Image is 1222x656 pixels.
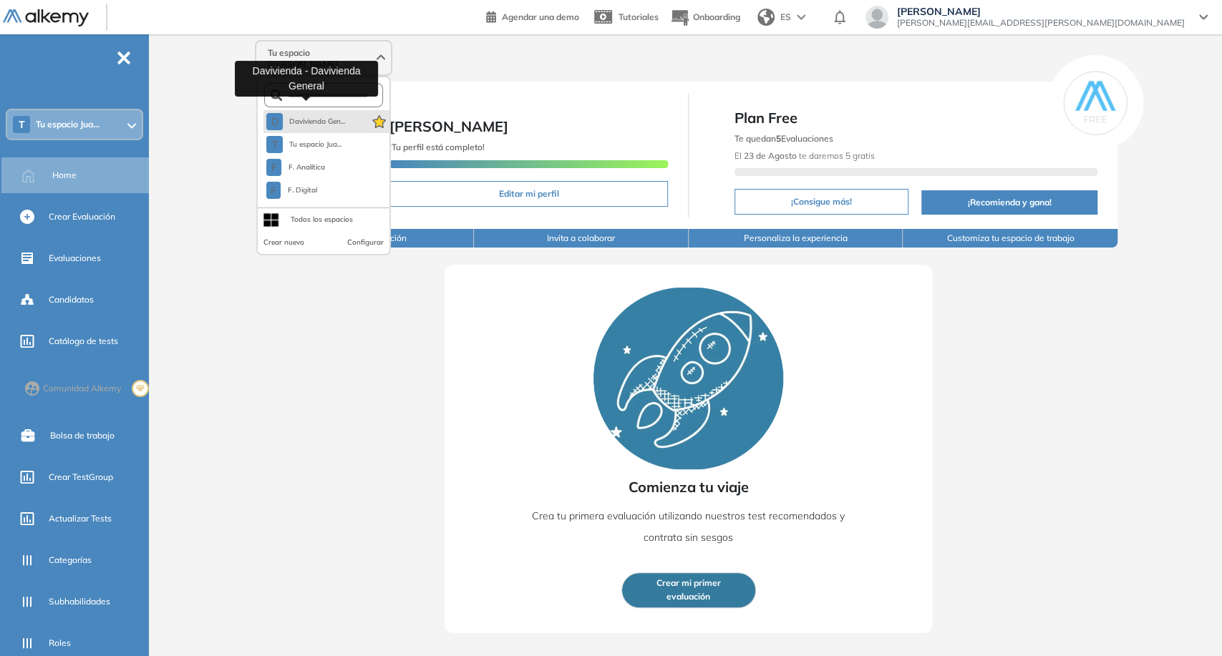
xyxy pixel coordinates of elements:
span: Bolsa de trabajo [50,429,115,442]
span: [PERSON_NAME] [389,117,508,135]
span: Tu espacio Jua... [288,139,341,150]
img: world [757,9,775,26]
span: Catálogo de tests [49,335,118,348]
button: Crear nuevo [263,237,304,248]
b: 5 [776,133,781,144]
span: T [19,119,25,130]
span: Actualizar Tests [49,512,112,525]
span: T [271,139,277,150]
span: Tu espacio Jua... [36,119,100,130]
span: Plan Free [734,107,1097,129]
span: Onboarding [693,11,740,22]
span: [PERSON_NAME] [897,6,1185,17]
span: Categorías [49,554,92,567]
span: ES [780,11,791,24]
button: Invita a colaborar [474,229,689,248]
div: Davivienda - Davivienda General [235,61,378,97]
button: Personaliza la experiencia [689,229,903,248]
div: Todos los espacios [291,214,353,225]
span: Davivienda Gen... [288,116,345,127]
span: F. Analítica [287,162,326,173]
span: F [271,162,277,173]
img: Rocket [593,288,783,469]
button: TTu espacio Jua... [266,136,341,153]
button: FF. Analítica [266,159,326,176]
span: F. Digital [286,185,319,196]
span: ¡Tu perfil está completo! [389,142,485,152]
span: Crear TestGroup [49,471,113,484]
img: Logo [3,9,89,27]
button: DDavivienda Gen... [266,113,345,130]
p: Crea tu primera evaluación utilizando nuestros test recomendados y contrata sin sesgos [515,505,861,548]
span: F [271,185,276,196]
span: Agendar una demo [502,11,579,22]
span: Comienza tu viaje [629,476,749,498]
button: FF. Digital [266,182,319,199]
span: evaluación [666,590,710,604]
span: Te quedan Evaluaciones [734,133,833,144]
b: 23 de Agosto [744,150,797,161]
span: D [271,116,278,127]
span: Tutoriales [619,11,659,22]
span: Evaluaciones [49,252,101,265]
span: Home [52,169,77,182]
span: Candidatos [49,293,94,306]
span: Crear Evaluación [49,210,115,223]
span: Crear mi primer [656,577,721,590]
span: [PERSON_NAME][EMAIL_ADDRESS][PERSON_NAME][DOMAIN_NAME] [897,17,1185,29]
span: Tu espacio [PERSON_NAME] [268,47,374,70]
button: Editar mi perfil [389,181,668,207]
a: Agendar una demo [486,7,579,24]
span: El te daremos 5 gratis [734,150,875,161]
button: Onboarding [670,2,740,33]
button: Configurar [347,237,384,248]
button: ¡Recomienda y gana! [921,190,1097,215]
button: Crear mi primerevaluación [621,572,756,608]
span: Subhabilidades [49,595,110,608]
img: arrow [797,14,805,20]
button: Customiza tu espacio de trabajo [903,229,1117,248]
button: ¡Consigue más! [734,189,908,215]
span: Roles [49,637,71,650]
